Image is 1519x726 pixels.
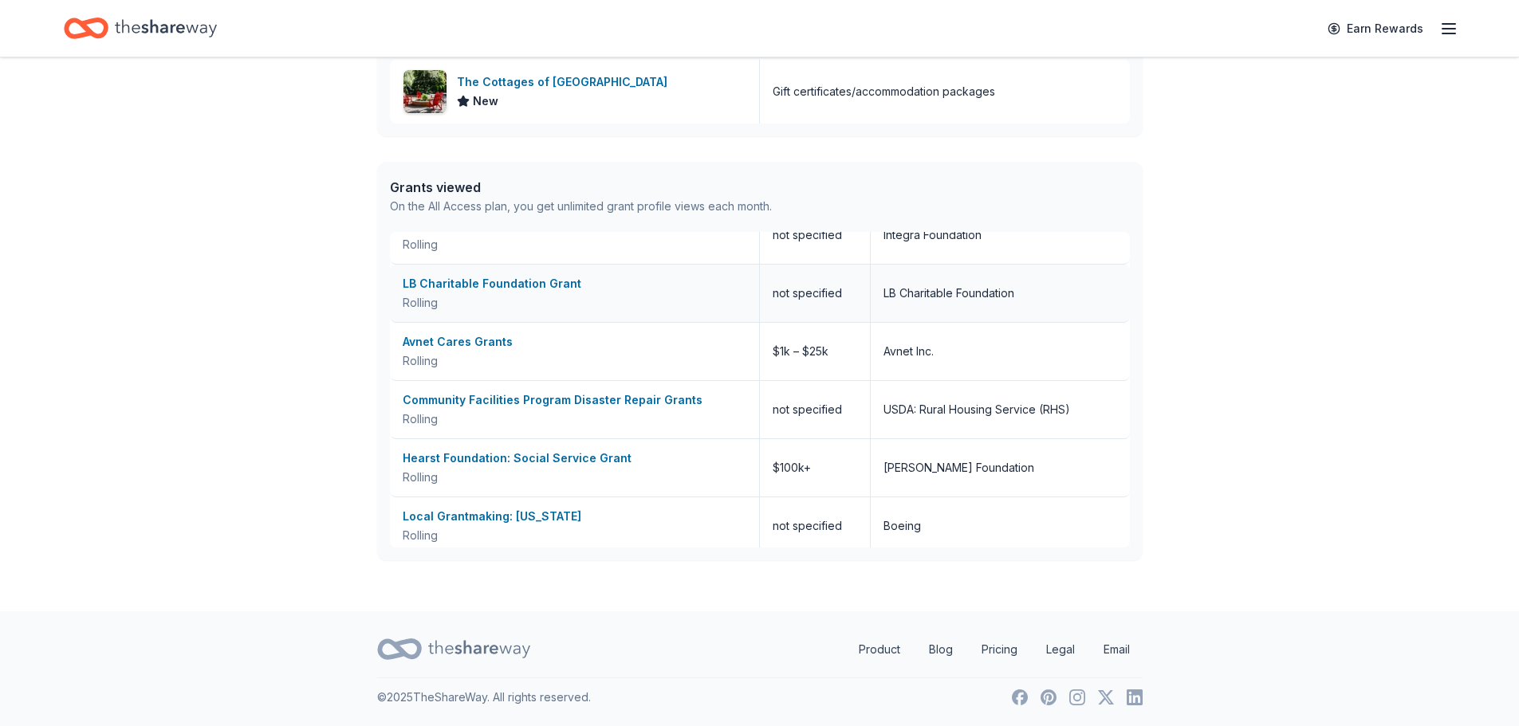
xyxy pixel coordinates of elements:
[760,439,871,496] div: $100k+
[760,323,871,380] div: $1k – $25k
[403,332,746,351] div: Avnet Cares Grants
[403,468,746,487] div: Rolling
[883,342,934,361] div: Avnet Inc.
[403,390,746,410] div: Community Facilities Program Disaster Repair Grants
[883,284,1014,303] div: LB Charitable Foundation
[403,410,746,429] div: Rolling
[403,274,746,293] div: LB Charitable Foundation Grant
[969,634,1030,665] a: Pricing
[390,178,772,197] div: Grants viewed
[403,526,746,545] div: Rolling
[390,197,772,216] div: On the All Access plan, you get unlimited grant profile views each month.
[1318,14,1433,43] a: Earn Rewards
[760,381,871,438] div: not specified
[883,516,921,536] div: Boeing
[760,265,871,322] div: not specified
[846,634,913,665] a: Product
[916,634,966,665] a: Blog
[403,70,447,113] img: Image for The Cottages of Napa Valley
[1091,634,1143,665] a: Email
[64,10,217,47] a: Home
[883,226,982,245] div: Integra Foundation
[403,507,746,526] div: Local Grantmaking: [US_STATE]
[473,92,498,111] span: New
[457,73,674,92] div: The Cottages of [GEOGRAPHIC_DATA]
[846,634,1143,665] nav: quick links
[403,449,746,468] div: Hearst Foundation: Social Service Grant
[403,235,746,254] div: Rolling
[403,351,746,371] div: Rolling
[377,688,591,707] p: © 2025 TheShareWay. All rights reserved.
[760,497,871,555] div: not specified
[1033,634,1088,665] a: Legal
[883,400,1070,419] div: USDA: Rural Housing Service (RHS)
[403,293,746,312] div: Rolling
[773,82,995,101] div: Gift certificates/accommodation packages
[883,458,1034,477] div: [PERSON_NAME] Foundation
[760,206,871,264] div: not specified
